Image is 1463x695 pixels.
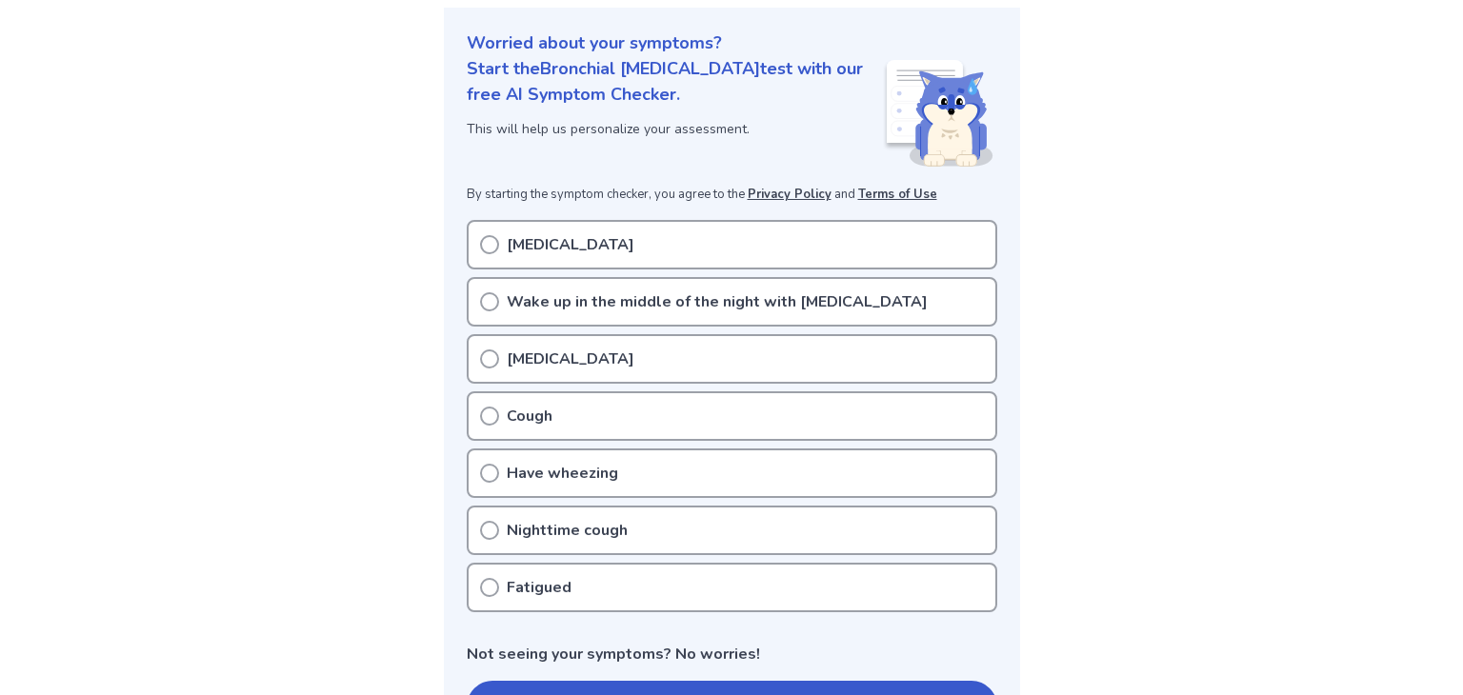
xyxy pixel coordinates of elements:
[858,186,937,203] a: Terms of Use
[883,60,993,167] img: Shiba
[467,56,883,108] p: Start the Bronchial [MEDICAL_DATA] test with our free AI Symptom Checker.
[507,519,628,542] p: Nighttime cough
[467,119,883,139] p: This will help us personalize your assessment.
[507,233,634,256] p: [MEDICAL_DATA]
[467,30,997,56] p: Worried about your symptoms?
[507,290,928,313] p: Wake up in the middle of the night with [MEDICAL_DATA]
[467,643,997,665] p: Not seeing your symptoms? No worries!
[507,462,618,485] p: Have wheezing
[507,576,571,599] p: Fatigued
[748,186,832,203] a: Privacy Policy
[467,186,997,205] p: By starting the symptom checker, you agree to the and
[507,347,634,370] p: [MEDICAL_DATA]
[507,405,552,427] p: Cough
